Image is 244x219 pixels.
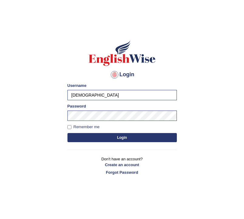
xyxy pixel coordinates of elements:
[67,70,177,80] h4: Login
[67,133,177,142] button: Login
[67,103,86,109] label: Password
[67,156,177,175] p: Don't have an account?
[67,124,100,130] label: Remember me
[67,162,177,168] a: Create an account
[88,39,157,67] img: Logo of English Wise sign in for intelligent practice with AI
[67,125,71,129] input: Remember me
[67,169,177,175] a: Forgot Password
[67,83,87,88] label: Username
